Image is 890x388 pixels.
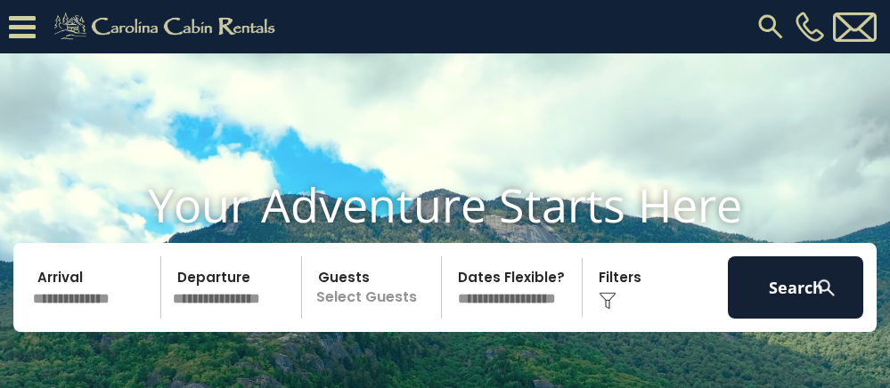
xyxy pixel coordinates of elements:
img: search-regular-white.png [815,277,837,299]
img: filter--v1.png [599,292,616,310]
img: search-regular.svg [755,11,787,43]
p: Select Guests [307,256,441,319]
button: Search [728,256,862,319]
img: Khaki-logo.png [45,9,290,44]
h1: Your Adventure Starts Here [13,177,877,232]
a: [PHONE_NUMBER] [791,12,829,42]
